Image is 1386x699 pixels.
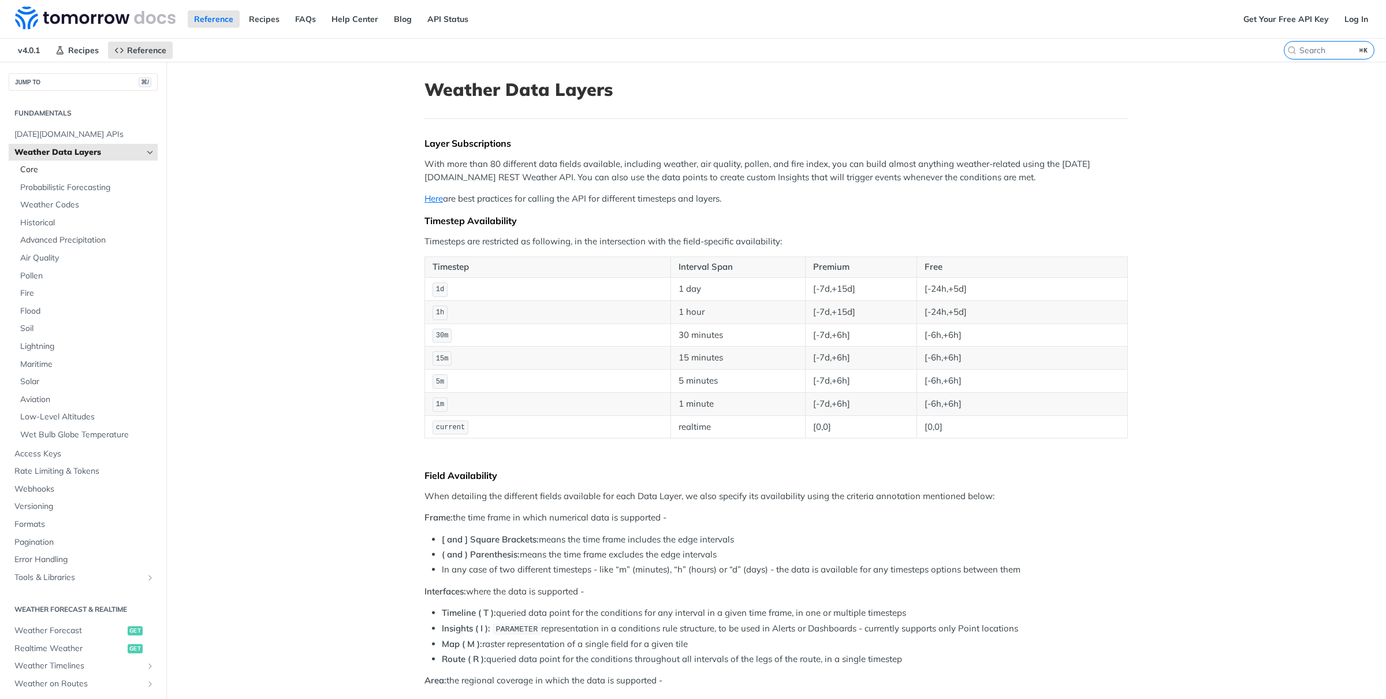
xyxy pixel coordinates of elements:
td: [-6h,+6h] [916,347,1127,370]
a: Advanced Precipitation [14,232,158,249]
span: Maritime [20,359,155,370]
span: Recipes [68,45,99,55]
a: Pollen [14,267,158,285]
h2: Fundamentals [9,108,158,118]
td: 30 minutes [670,324,805,347]
td: 1 day [670,277,805,300]
a: Formats [9,516,158,533]
a: Webhooks [9,481,158,498]
h1: Weather Data Layers [424,79,1128,100]
span: PARAMETER [495,625,538,634]
span: Pollen [20,270,155,282]
th: Premium [806,257,917,278]
td: [-6h,+6h] [916,392,1127,415]
a: Weather TimelinesShow subpages for Weather Timelines [9,657,158,675]
a: Maritime [14,356,158,373]
a: FAQs [289,10,322,28]
li: queried data point for the conditions for any interval in a given time frame, in one or multiple ... [442,607,1128,620]
span: Error Handling [14,554,155,566]
strong: Area: [424,675,446,686]
a: Weather Codes [14,196,158,214]
a: Error Handling [9,551,158,568]
a: Help Center [325,10,385,28]
strong: [ and ] Square Brackets: [442,534,539,545]
span: 30m [436,332,449,340]
span: Rate Limiting & Tokens [14,466,155,477]
span: Solar [20,376,155,388]
button: Show subpages for Weather Timelines [146,661,155,671]
td: realtime [670,415,805,438]
span: Weather Codes [20,199,155,211]
span: 1h [436,308,444,317]
span: ⌘/ [139,77,151,87]
strong: Frame: [424,512,453,523]
strong: Timeline ( T ): [442,607,496,618]
span: Flood [20,306,155,317]
a: Reference [188,10,240,28]
a: Weather Forecastget [9,622,158,639]
span: get [128,644,143,653]
button: JUMP TO⌘/ [9,73,158,91]
a: Here [424,193,443,204]
button: Show subpages for Weather on Routes [146,679,155,689]
a: Versioning [9,498,158,515]
td: [0,0] [806,415,917,438]
a: Historical [14,214,158,232]
span: Access Keys [14,448,155,460]
a: Recipes [243,10,286,28]
span: Lightning [20,341,155,352]
span: get [128,626,143,635]
li: In any case of two different timesteps - like “m” (minutes), “h” (hours) or “d” (days) - the data... [442,563,1128,577]
td: [-24h,+5d] [916,277,1127,300]
a: Core [14,161,158,179]
strong: ( and ) Parenthesis: [442,549,520,560]
a: API Status [421,10,475,28]
a: Low-Level Altitudes [14,408,158,426]
strong: Interfaces: [424,586,466,597]
a: [DATE][DOMAIN_NAME] APIs [9,126,158,143]
strong: Route ( R ): [442,653,486,664]
a: Log In [1338,10,1374,28]
td: [0,0] [916,415,1127,438]
td: [-7d,+6h] [806,347,917,370]
a: Weather on RoutesShow subpages for Weather on Routes [9,675,158,693]
a: Recipes [49,42,105,59]
a: Flood [14,303,158,320]
span: Air Quality [20,252,155,264]
td: 15 minutes [670,347,805,370]
span: Historical [20,217,155,229]
span: Weather Data Layers [14,147,143,158]
td: 5 minutes [670,370,805,393]
p: Timesteps are restricted as following, in the intersection with the field-specific availability: [424,235,1128,248]
a: Aviation [14,391,158,408]
p: are best practices for calling the API for different timesteps and layers. [424,192,1128,206]
span: Core [20,164,155,176]
span: Tools & Libraries [14,572,143,583]
a: Wet Bulb Globe Temperature [14,426,158,444]
span: Weather on Routes [14,678,143,690]
span: Pagination [14,537,155,548]
span: Weather Forecast [14,625,125,637]
a: Blog [388,10,418,28]
a: Weather Data LayersHide subpages for Weather Data Layers [9,144,158,161]
span: Advanced Precipitation [20,235,155,246]
span: v4.0.1 [12,42,46,59]
a: Access Keys [9,445,158,463]
a: Air Quality [14,250,158,267]
span: Versioning [14,501,155,512]
th: Timestep [425,257,671,278]
span: 15m [436,355,449,363]
li: means the time frame excludes the edge intervals [442,548,1128,562]
p: the time frame in which numerical data is supported - [424,511,1128,525]
span: Fire [20,288,155,299]
span: Aviation [20,394,155,406]
a: Pagination [9,534,158,551]
div: Field Availability [424,470,1128,481]
span: Weather Timelines [14,660,143,672]
p: With more than 80 different data fields available, including weather, air quality, pollen, and fi... [424,158,1128,184]
a: Probabilistic Forecasting [14,179,158,196]
span: 5m [436,378,444,386]
li: raster representation of a single field for a given tile [442,638,1128,651]
li: means the time frame includes the edge intervals [442,533,1128,546]
li: representation in a conditions rule structure, to be used in Alerts or Dashboards - currently sup... [442,622,1128,635]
